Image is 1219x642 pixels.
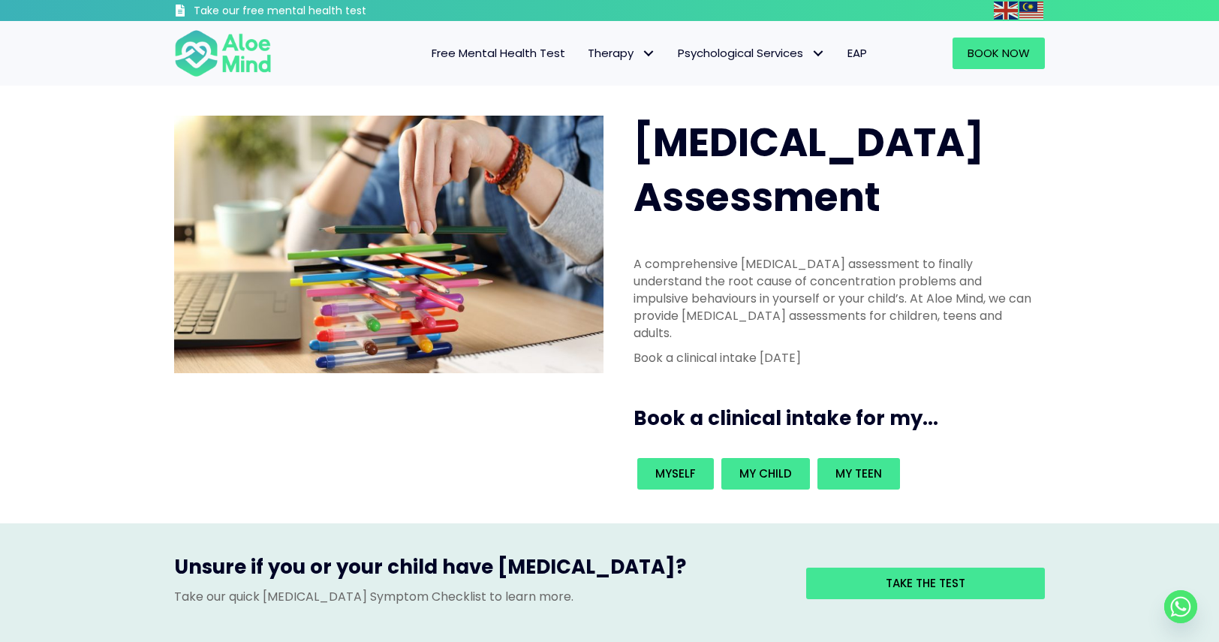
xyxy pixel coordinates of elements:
img: en [994,2,1018,20]
span: Therapy [588,45,655,61]
a: Take our free mental health test [174,4,447,21]
a: Myself [637,458,714,490]
span: Psychological Services [678,45,825,61]
a: Take the test [806,568,1045,599]
div: Book an intake for my... [634,454,1036,493]
span: My teen [835,466,882,481]
span: Therapy: submenu [637,43,659,65]
a: Psychological ServicesPsychological Services: submenu [667,38,836,69]
p: Book a clinical intake [DATE] [634,349,1036,366]
span: [MEDICAL_DATA] Assessment [634,115,984,225]
span: My child [739,466,792,481]
a: Malay [1019,2,1045,19]
span: Free Mental Health Test [432,45,565,61]
nav: Menu [291,38,878,69]
h3: Take our free mental health test [194,4,447,19]
span: Psychological Services: submenu [807,43,829,65]
img: ADHD photo [174,116,603,373]
h3: Book a clinical intake for my... [634,405,1051,432]
a: English [994,2,1019,19]
img: ms [1019,2,1043,20]
span: Myself [655,466,696,481]
a: My teen [817,458,900,490]
span: Book Now [968,45,1030,61]
p: A comprehensive [MEDICAL_DATA] assessment to finally understand the root cause of concentration p... [634,255,1036,342]
p: Take our quick [MEDICAL_DATA] Symptom Checklist to learn more. [174,588,784,605]
a: EAP [836,38,878,69]
span: Take the test [886,575,965,591]
h3: Unsure if you or your child have [MEDICAL_DATA]? [174,553,784,588]
a: TherapyTherapy: submenu [576,38,667,69]
a: Book Now [953,38,1045,69]
span: EAP [847,45,867,61]
img: Aloe mind Logo [174,29,272,78]
a: Free Mental Health Test [420,38,576,69]
a: My child [721,458,810,490]
a: Whatsapp [1164,590,1197,623]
